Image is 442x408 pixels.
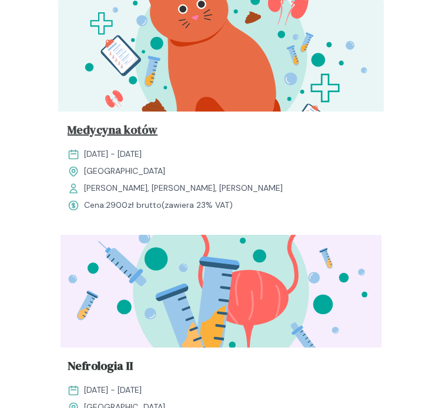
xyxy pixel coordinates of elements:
[84,148,142,160] span: [DATE] - [DATE]
[84,165,165,177] span: [GEOGRAPHIC_DATA]
[106,200,162,210] span: 2900 zł brutto
[84,182,283,194] span: [PERSON_NAME], [PERSON_NAME], [PERSON_NAME]
[68,121,374,143] a: Medycyna kotów
[68,357,374,379] a: Nefrologia II
[58,235,384,348] img: ZpgBUh5LeNNTxPrX_Uro_T.svg
[68,121,158,143] span: Medycyna kotów
[84,384,142,396] span: [DATE] - [DATE]
[68,357,133,379] span: Nefrologia II
[84,199,233,211] span: Cena: (zawiera 23% VAT)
